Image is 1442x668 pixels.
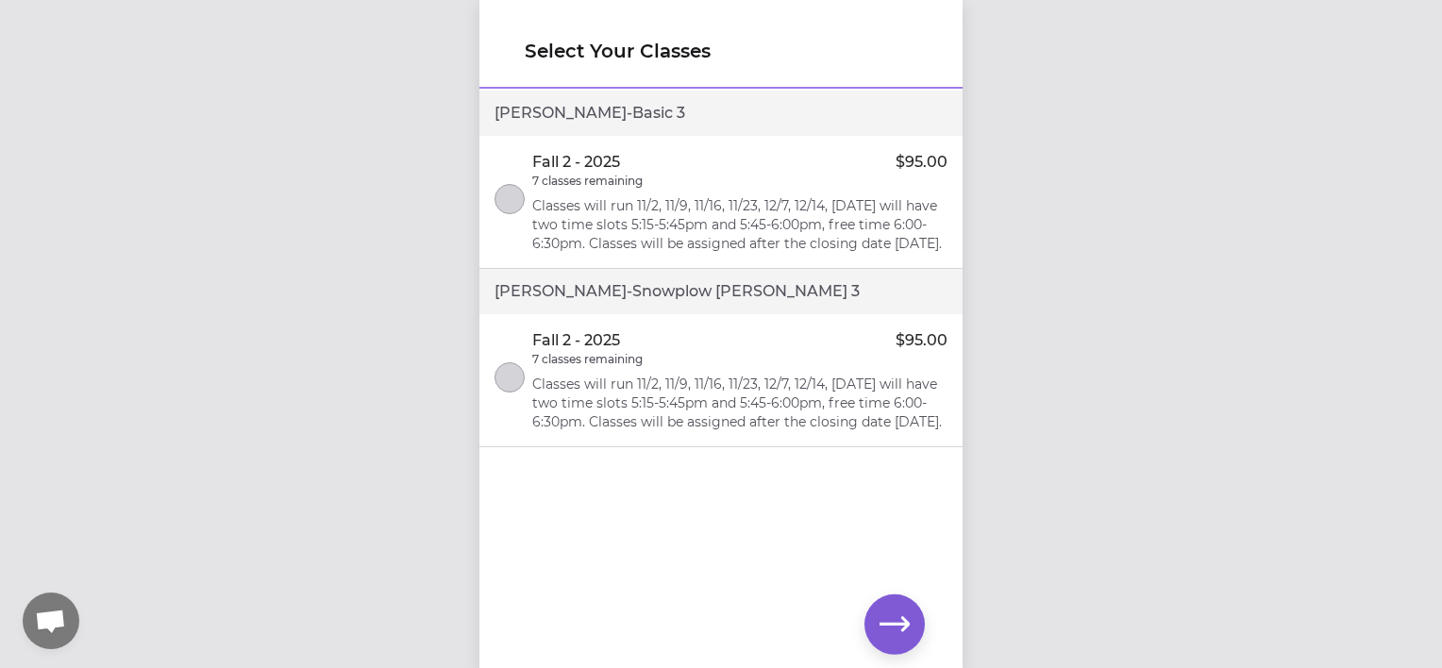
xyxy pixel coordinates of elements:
p: Fall 2 - 2025 [532,151,620,174]
h1: Select Your Classes [525,38,917,64]
div: Open chat [23,593,79,649]
div: [PERSON_NAME] - Snowplow [PERSON_NAME] 3 [479,269,963,314]
p: $95.00 [896,151,947,174]
div: [PERSON_NAME] - Basic 3 [479,91,963,136]
p: 7 classes remaining [532,352,643,367]
p: Classes will run 11/2, 11/9, 11/16, 11/23, 12/7, 12/14, [DATE] will have two time slots 5:15-5:45... [532,375,947,431]
p: Classes will run 11/2, 11/9, 11/16, 11/23, 12/7, 12/14, [DATE] will have two time slots 5:15-5:45... [532,196,947,253]
p: $95.00 [896,329,947,352]
p: Fall 2 - 2025 [532,329,620,352]
button: select class [495,362,525,392]
button: select class [495,184,525,214]
p: 7 classes remaining [532,174,643,189]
